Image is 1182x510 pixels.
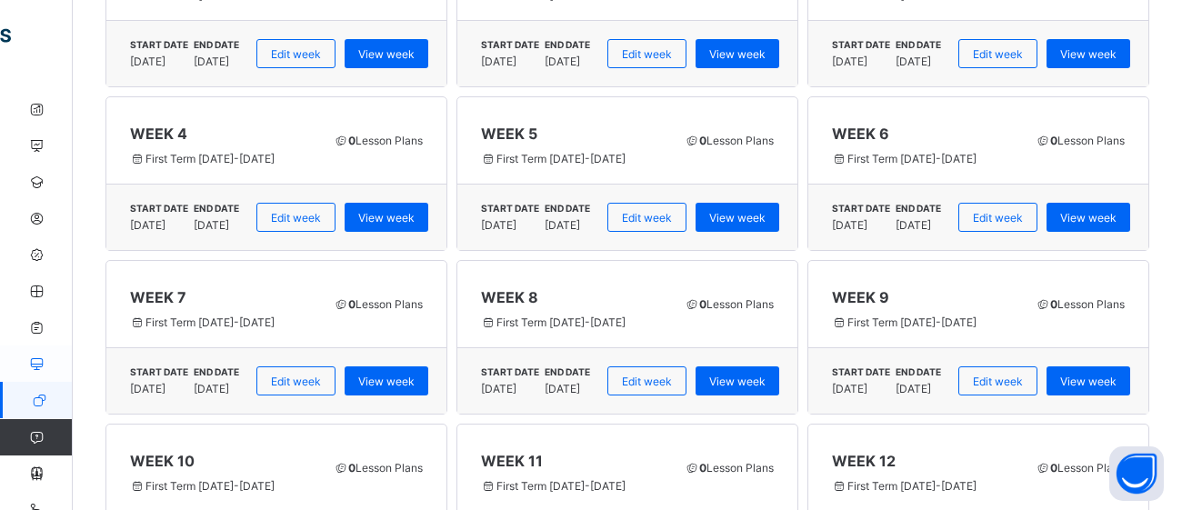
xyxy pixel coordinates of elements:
[1060,375,1117,388] span: View week
[130,39,188,50] span: START DATE
[130,315,313,329] span: First Term [DATE]-[DATE]
[194,366,239,377] span: END DATE
[481,366,539,377] span: START DATE
[194,39,239,50] span: END DATE
[699,134,706,147] b: 0
[194,203,239,214] span: END DATE
[896,218,936,232] span: [DATE]
[832,218,885,232] span: [DATE]
[832,125,1015,143] span: WEEK 6
[684,297,774,311] span: Lesson Plans
[348,297,356,311] b: 0
[130,479,313,493] span: First Term [DATE]-[DATE]
[1050,461,1057,475] b: 0
[481,382,534,395] span: [DATE]
[973,375,1023,388] span: Edit week
[194,55,234,68] span: [DATE]
[358,211,415,225] span: View week
[333,134,423,147] span: Lesson Plans
[699,461,706,475] b: 0
[1035,461,1125,475] span: Lesson Plans
[481,218,534,232] span: [DATE]
[130,452,313,470] span: WEEK 10
[1035,134,1125,147] span: Lesson Plans
[358,47,415,61] span: View week
[832,288,1015,306] span: WEEK 9
[545,39,590,50] span: END DATE
[545,55,585,68] span: [DATE]
[622,211,672,225] span: Edit week
[832,55,885,68] span: [DATE]
[699,297,706,311] b: 0
[130,152,313,165] span: First Term [DATE]-[DATE]
[481,288,664,306] span: WEEK 8
[832,382,885,395] span: [DATE]
[481,452,664,470] span: WEEK 11
[481,203,539,214] span: START DATE
[622,47,672,61] span: Edit week
[130,218,183,232] span: [DATE]
[709,47,766,61] span: View week
[1060,211,1117,225] span: View week
[832,152,1015,165] span: First Term [DATE]-[DATE]
[832,315,1015,329] span: First Term [DATE]-[DATE]
[1050,134,1057,147] b: 0
[545,366,590,377] span: END DATE
[481,315,664,329] span: First Term [DATE]-[DATE]
[333,297,423,311] span: Lesson Plans
[481,479,664,493] span: First Term [DATE]-[DATE]
[348,134,356,147] b: 0
[545,218,585,232] span: [DATE]
[271,375,321,388] span: Edit week
[130,55,183,68] span: [DATE]
[832,479,1015,493] span: First Term [DATE]-[DATE]
[1060,47,1117,61] span: View week
[832,39,890,50] span: START DATE
[896,366,941,377] span: END DATE
[130,203,188,214] span: START DATE
[130,366,188,377] span: START DATE
[1035,297,1125,311] span: Lesson Plans
[1050,297,1057,311] b: 0
[130,125,313,143] span: WEEK 4
[271,211,321,225] span: Edit week
[896,382,936,395] span: [DATE]
[832,452,1015,470] span: WEEK 12
[896,55,936,68] span: [DATE]
[271,47,321,61] span: Edit week
[896,39,941,50] span: END DATE
[832,366,890,377] span: START DATE
[481,39,539,50] span: START DATE
[1109,446,1164,501] button: Open asap
[481,125,664,143] span: WEEK 5
[194,382,234,395] span: [DATE]
[358,375,415,388] span: View week
[896,203,941,214] span: END DATE
[348,461,356,475] b: 0
[684,134,774,147] span: Lesson Plans
[130,382,183,395] span: [DATE]
[481,55,534,68] span: [DATE]
[333,461,423,475] span: Lesson Plans
[973,211,1023,225] span: Edit week
[709,211,766,225] span: View week
[545,382,585,395] span: [DATE]
[194,218,234,232] span: [DATE]
[481,152,664,165] span: First Term [DATE]-[DATE]
[130,288,313,306] span: WEEK 7
[832,203,890,214] span: START DATE
[709,375,766,388] span: View week
[684,461,774,475] span: Lesson Plans
[973,47,1023,61] span: Edit week
[622,375,672,388] span: Edit week
[545,203,590,214] span: END DATE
